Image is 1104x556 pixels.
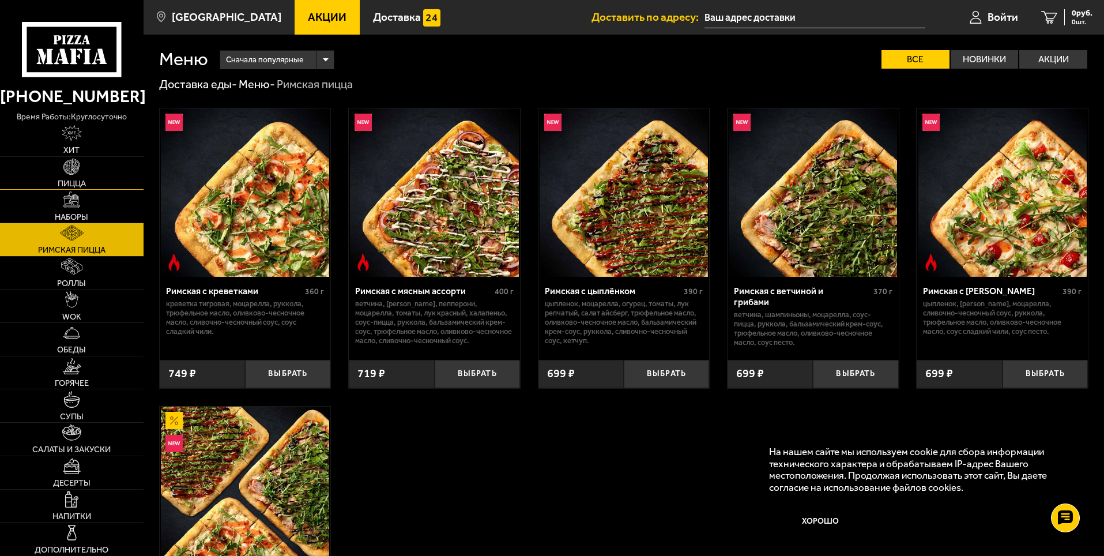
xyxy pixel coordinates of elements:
[349,108,520,277] a: НовинкаОстрое блюдоРимская с мясным ассорти
[544,114,562,131] img: Новинка
[168,368,196,380] span: 749 ₽
[57,279,86,287] span: Роллы
[60,412,84,420] span: Супы
[305,287,324,296] span: 360 г
[355,285,492,296] div: Римская с мясным ассорти
[881,50,949,69] label: Все
[922,254,940,271] img: Острое блюдо
[165,435,183,452] img: Новинка
[545,285,681,296] div: Римская с цыплёнком
[733,114,751,131] img: Новинка
[172,12,281,22] span: [GEOGRAPHIC_DATA]
[159,50,208,69] h1: Меню
[769,505,873,539] button: Хорошо
[52,512,91,520] span: Напитки
[373,12,421,22] span: Доставка
[166,285,303,296] div: Римская с креветками
[918,108,1087,277] img: Римская с томатами черри
[951,50,1019,69] label: Новинки
[624,360,709,388] button: Выбрать
[704,7,925,28] input: Ваш адрес доставки
[538,108,710,277] a: НовинкаРимская с цыплёнком
[1003,360,1088,388] button: Выбрать
[1062,287,1082,296] span: 390 г
[736,368,764,380] span: 699 ₽
[62,313,81,321] span: WOK
[32,445,111,453] span: Салаты и закуски
[591,12,704,22] span: Доставить по адресу:
[435,360,520,388] button: Выбрать
[355,114,372,131] img: Новинка
[1072,18,1092,25] span: 0 шт.
[38,246,105,254] span: Римская пицца
[57,345,86,354] span: Обеды
[988,12,1018,22] span: Войти
[357,368,385,380] span: 719 ₽
[545,299,703,345] p: цыпленок, моцарелла, огурец, томаты, лук репчатый, салат айсберг, трюфельное масло, оливково-чесн...
[55,379,89,387] span: Горячее
[239,77,275,91] a: Меню-
[923,285,1060,296] div: Римская с [PERSON_NAME]
[423,9,440,27] img: 15daf4d41897b9f0e9f617042186c801.svg
[159,77,237,91] a: Доставка еды-
[769,446,1071,494] p: На нашем сайте мы используем cookie для сбора информации технического характера и обрабатываем IP...
[165,254,183,271] img: Острое блюдо
[1072,9,1092,17] span: 0 руб.
[734,285,871,307] div: Римская с ветчиной и грибами
[925,368,953,380] span: 699 ₽
[58,179,86,187] span: Пицца
[350,108,518,277] img: Римская с мясным ассорти
[728,108,899,277] a: НовинкаРимская с ветчиной и грибами
[161,108,329,277] img: Римская с креветками
[55,213,88,221] span: Наборы
[923,299,1082,336] p: цыпленок, [PERSON_NAME], моцарелла, сливочно-чесночный соус, руккола, трюфельное масло, оливково-...
[355,254,372,271] img: Острое блюдо
[245,360,330,388] button: Выбрать
[166,299,325,336] p: креветка тигровая, моцарелла, руккола, трюфельное масло, оливково-чесночное масло, сливочно-чесно...
[540,108,708,277] img: Римская с цыплёнком
[734,310,892,347] p: ветчина, шампиньоны, моцарелла, соус-пицца, руккола, бальзамический крем-соус, трюфельное масло, ...
[495,287,514,296] span: 400 г
[308,12,346,22] span: Акции
[547,368,575,380] span: 699 ₽
[35,546,108,554] span: Дополнительно
[355,299,514,345] p: ветчина, [PERSON_NAME], пепперони, моцарелла, томаты, лук красный, халапеньо, соус-пицца, руккола...
[813,360,898,388] button: Выбрать
[684,287,703,296] span: 390 г
[873,287,892,296] span: 370 г
[63,146,80,154] span: Хит
[226,49,303,71] span: Сначала популярные
[165,412,183,429] img: Акционный
[53,479,91,487] span: Десерты
[165,114,183,131] img: Новинка
[922,114,940,131] img: Новинка
[160,108,331,277] a: НовинкаОстрое блюдоРимская с креветками
[917,108,1088,277] a: НовинкаОстрое блюдоРимская с томатами черри
[277,77,353,92] div: Римская пицца
[729,108,897,277] img: Римская с ветчиной и грибами
[1019,50,1087,69] label: Акции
